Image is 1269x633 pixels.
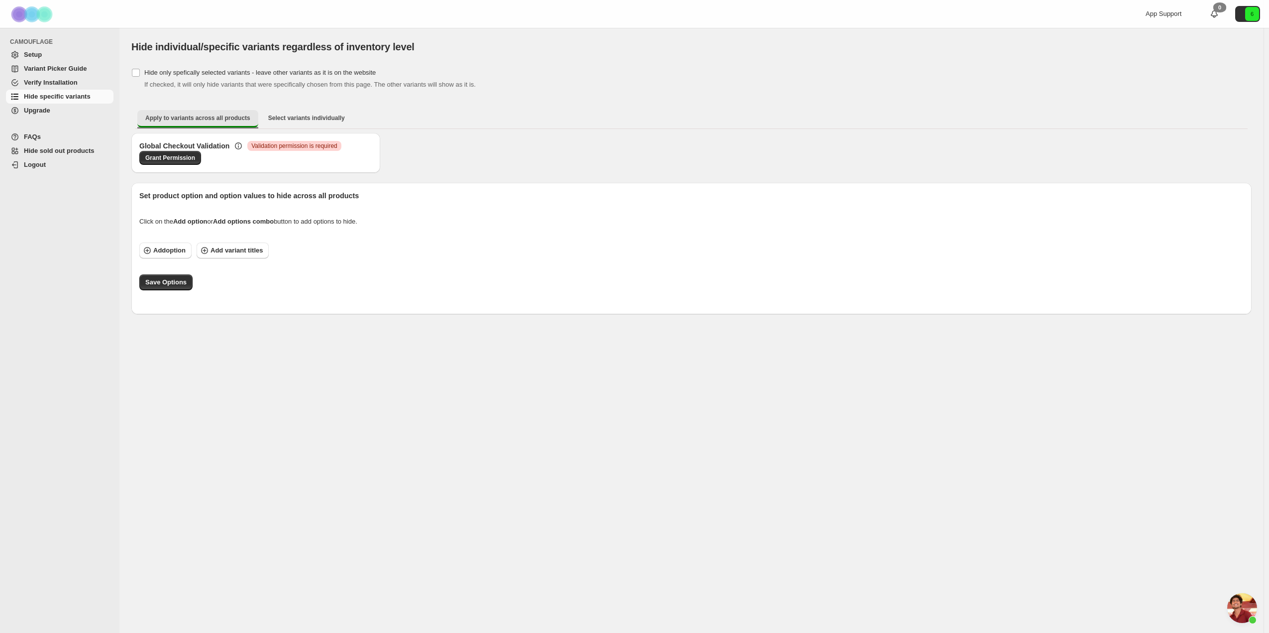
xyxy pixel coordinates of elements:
strong: Add option [173,218,208,225]
div: Apply to variants across all products [131,133,1252,314]
a: 0 [1209,9,1219,19]
span: Hide specific variants [24,93,91,100]
span: Verify Installation [24,79,78,86]
span: Add variant titles [211,246,263,255]
span: Save Options [145,277,187,287]
button: Select variants individually [260,110,353,126]
a: Verify Installation [6,76,113,90]
a: Grant Permission [139,151,201,165]
a: Hide sold out products [6,144,113,158]
h3: Global Checkout Validation [139,141,229,151]
text: 6 [1251,11,1254,17]
span: Upgrade [24,107,50,114]
strong: Add options combo [213,218,274,225]
span: Setup [24,51,42,58]
span: FAQs [24,133,41,140]
div: Open chat [1227,593,1257,623]
span: If checked, it will only hide variants that were specifically chosen from this page. The other va... [144,81,476,88]
span: Logout [24,161,46,168]
a: Upgrade [6,104,113,118]
a: Variant Picker Guide [6,62,113,76]
span: Hide individual/specific variants regardless of inventory level [131,41,415,52]
span: Select variants individually [268,114,345,122]
button: Save Options [139,274,193,290]
img: Camouflage [8,0,58,28]
button: Addoption [139,243,192,258]
span: Variant Picker Guide [24,65,87,72]
button: Apply to variants across all products [137,110,258,127]
div: 0 [1213,2,1226,12]
span: Grant Permission [145,154,195,162]
span: App Support [1146,10,1181,17]
span: Hide sold out products [24,147,95,154]
span: Avatar with initials 6 [1245,7,1259,21]
a: Logout [6,158,113,172]
a: FAQs [6,130,113,144]
span: Validation permission is required [251,142,337,150]
span: CAMOUFLAGE [10,38,114,46]
a: Setup [6,48,113,62]
a: Hide specific variants [6,90,113,104]
p: Set product option and option values to hide across all products [139,191,1244,201]
span: Apply to variants across all products [145,114,250,122]
span: Hide only spefically selected variants - leave other variants as it is on the website [144,69,376,76]
button: Avatar with initials 6 [1235,6,1260,22]
div: Click on the or button to add options to hide. [139,217,1244,227]
span: Add option [153,246,186,255]
button: Add variant titles [197,243,269,258]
